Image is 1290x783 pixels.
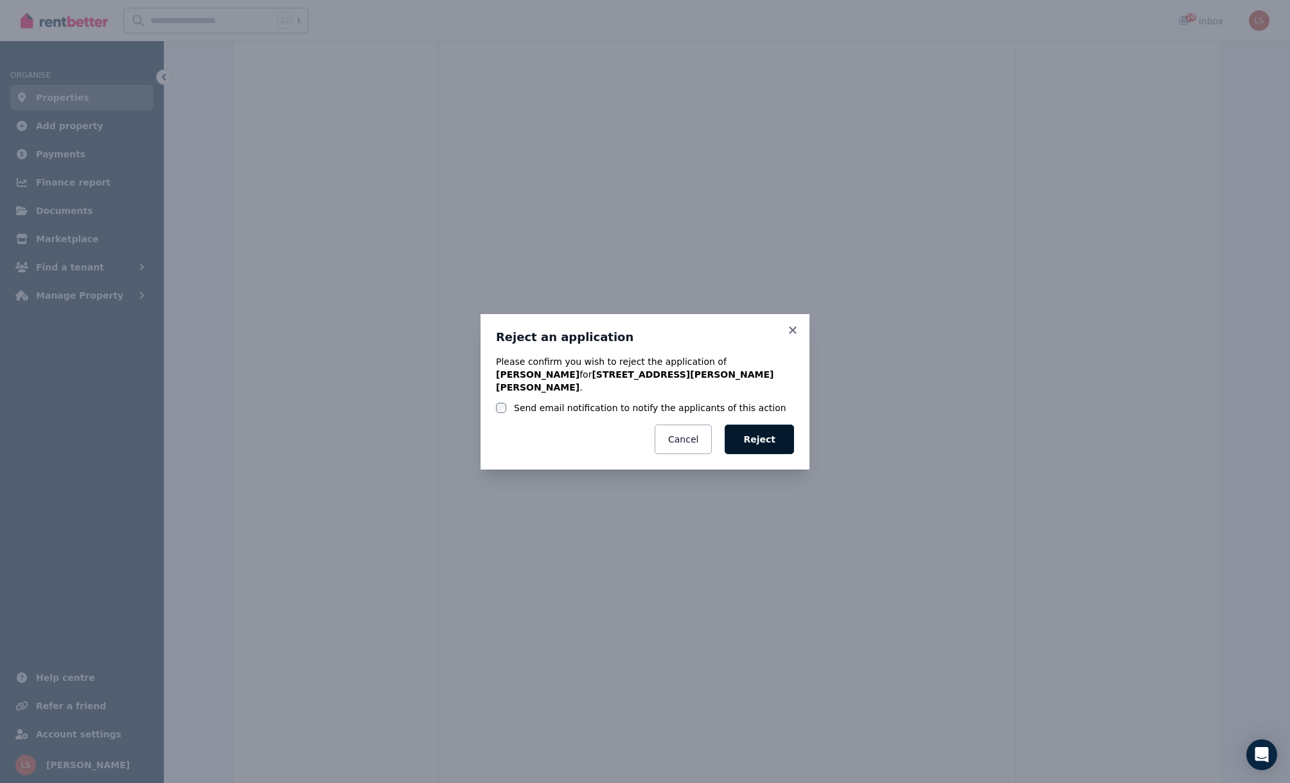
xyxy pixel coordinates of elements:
[496,369,773,392] b: [STREET_ADDRESS][PERSON_NAME][PERSON_NAME]
[514,401,786,414] label: Send email notification to notify the applicants of this action
[725,425,794,454] button: Reject
[496,330,794,345] h3: Reject an application
[496,369,579,380] b: [PERSON_NAME]
[1246,739,1277,770] div: Open Intercom Messenger
[496,355,794,394] p: Please confirm you wish to reject the application of for .
[655,425,712,454] button: Cancel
